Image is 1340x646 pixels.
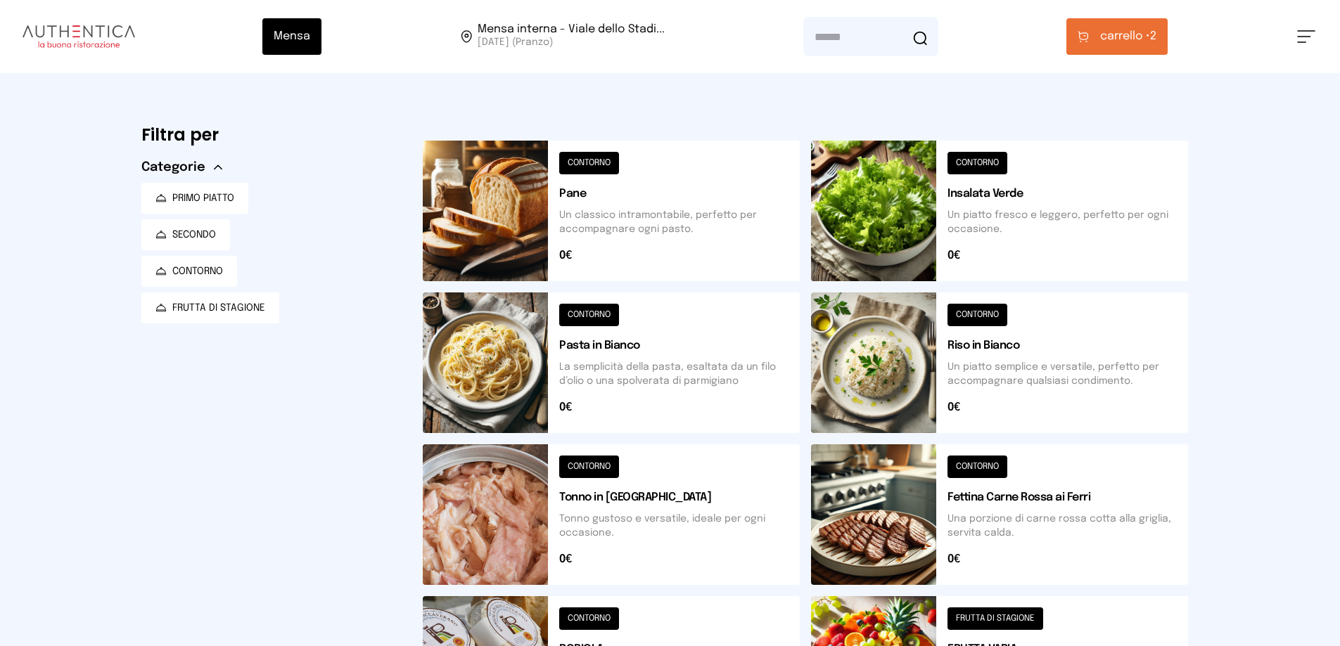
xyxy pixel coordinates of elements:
span: PRIMO PIATTO [172,191,234,205]
img: logo.8f33a47.png [23,25,135,48]
span: SECONDO [172,228,216,242]
span: FRUTTA DI STAGIONE [172,301,265,315]
span: carrello • [1100,28,1150,45]
button: SECONDO [141,219,230,250]
button: PRIMO PIATTO [141,183,248,214]
button: Categorie [141,157,222,177]
span: [DATE] (Pranzo) [478,35,665,49]
button: CONTORNO [141,256,237,287]
span: 2 [1100,28,1156,45]
span: Viale dello Stadio, 77, 05100 Terni TR, Italia [478,24,665,49]
button: FRUTTA DI STAGIONE [141,292,279,323]
span: CONTORNO [172,264,223,278]
button: Mensa [262,18,321,55]
span: Categorie [141,157,205,177]
h6: Filtra per [141,124,400,146]
button: carrello •2 [1066,18,1168,55]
